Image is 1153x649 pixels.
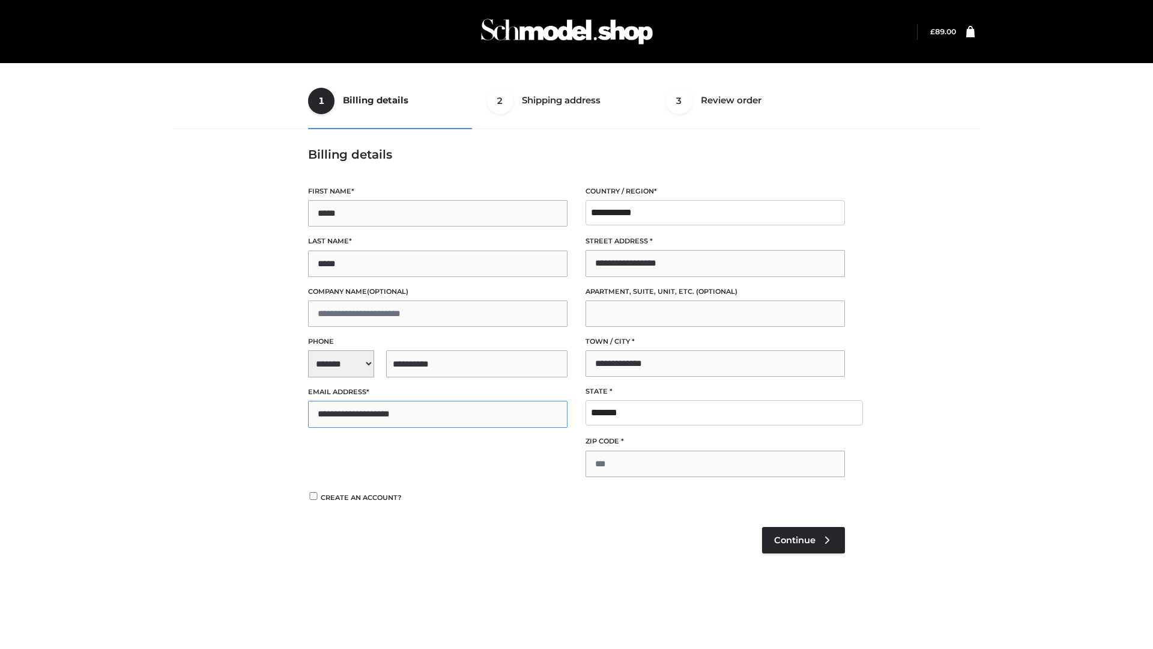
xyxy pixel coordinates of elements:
label: Last name [308,236,567,247]
a: £89.00 [930,27,956,36]
label: Apartment, suite, unit, etc. [586,286,845,297]
h3: Billing details [308,147,845,162]
span: (optional) [367,287,408,296]
label: Company name [308,286,567,297]
span: £ [930,27,935,36]
label: Email address [308,386,567,398]
label: Town / City [586,336,845,347]
a: Continue [762,527,845,553]
label: Street address [586,236,845,247]
label: Phone [308,336,567,347]
label: State [586,386,845,397]
label: ZIP Code [586,436,845,447]
span: Create an account? [321,493,402,502]
img: Schmodel Admin 964 [477,8,657,55]
span: (optional) [696,287,737,296]
span: Continue [774,535,816,546]
label: Country / Region [586,186,845,197]
bdi: 89.00 [930,27,956,36]
input: Create an account? [308,492,319,500]
label: First name [308,186,567,197]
